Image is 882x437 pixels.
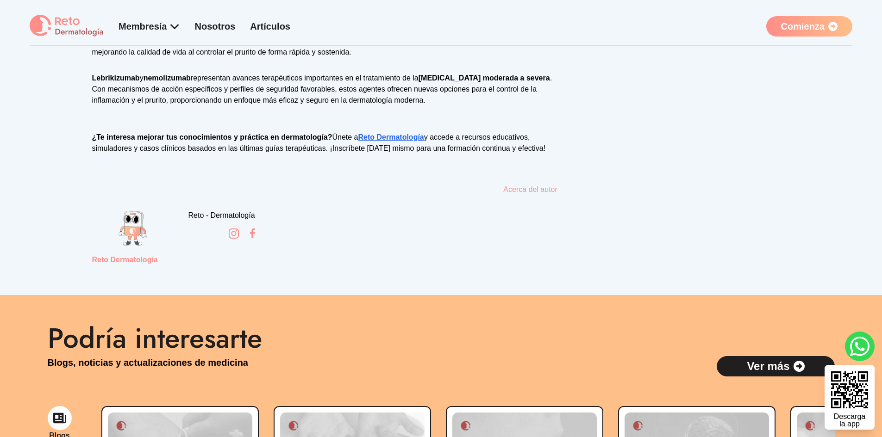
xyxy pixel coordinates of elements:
[845,332,875,361] a: whatsapp button
[419,74,550,82] strong: [MEDICAL_DATA] moderada a severa
[250,21,290,31] a: Artículos
[144,74,191,82] strong: nemolizumab
[717,356,834,376] a: Ver más
[195,21,236,31] a: Nosotros
[503,184,557,195] a: Acerca del autor
[92,254,174,265] p: Reto Dermatología
[358,133,424,141] a: Reto Dermatología
[92,121,557,154] p: Únete a y accede a recursos educativos, simuladores y casos clínicos basados en las últimas guías...
[747,359,789,374] p: Ver más
[30,15,104,37] img: logo Reto dermatología
[92,74,140,82] strong: Lebrikizumab
[188,210,255,221] div: Reto - Dermatología
[92,133,332,141] strong: ¿Te interesa mejorar tus conocimientos y práctica en dermatología?
[766,16,852,37] a: Comienza
[92,73,557,106] p: y representan avances terapéuticos importantes en el tratamiento de la . Con mecanismos de acción...
[119,20,180,33] div: Membresía
[114,210,151,247] img: user avatar
[48,325,835,352] h2: Podría interesarte
[48,356,248,369] p: Blogs, noticias y actualizaciones de medicina
[834,413,865,428] div: Descarga la app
